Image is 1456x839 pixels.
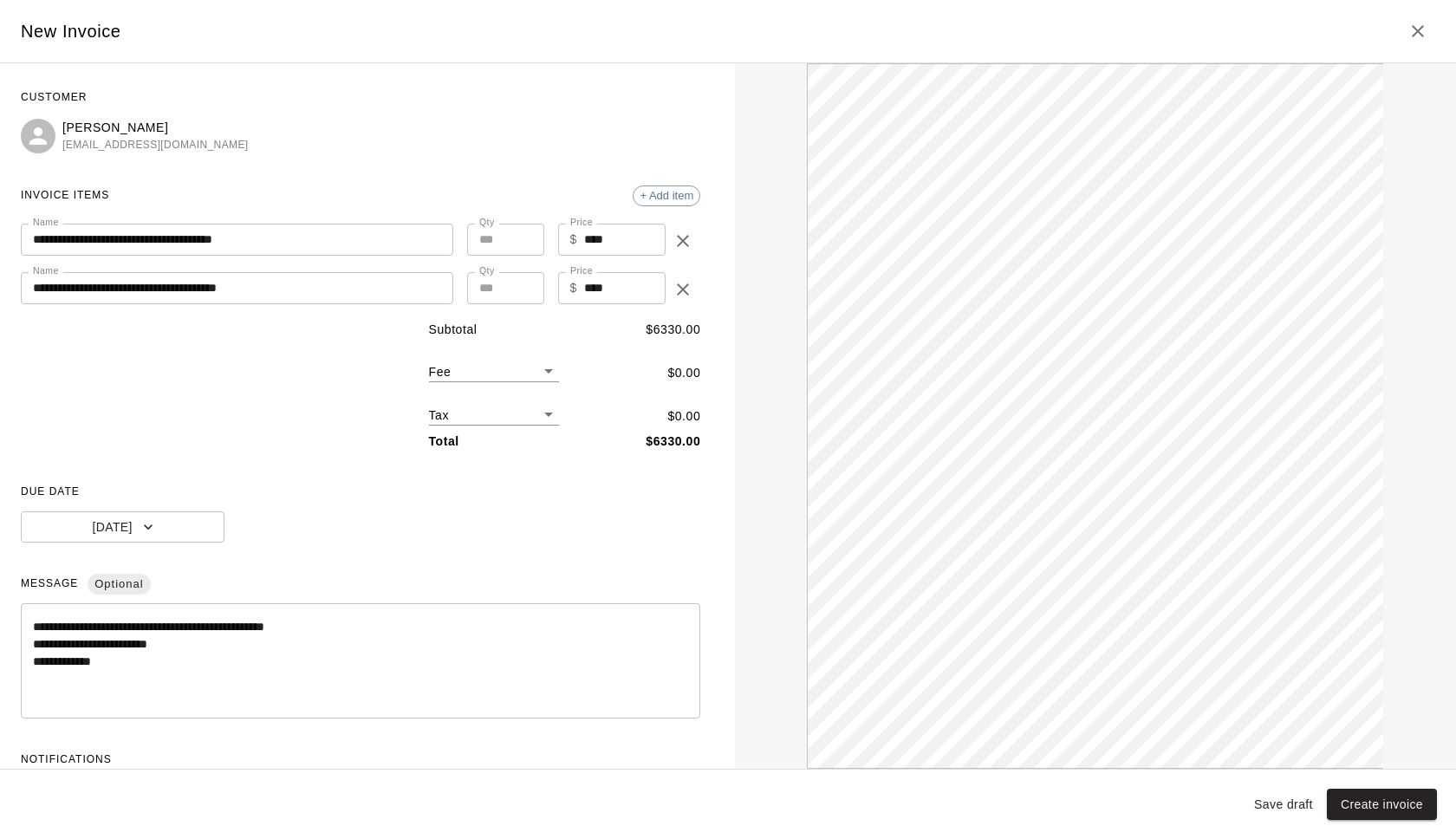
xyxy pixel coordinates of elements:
span: [EMAIL_ADDRESS][DOMAIN_NAME] [62,137,249,154]
p: $ 6330.00 [646,321,700,339]
button: delete [666,272,700,307]
label: Price [570,216,593,229]
p: $ [570,231,577,249]
button: [DATE] [21,511,224,543]
button: Create invoice [1327,789,1437,821]
label: Name [33,264,59,277]
span: Optional [88,569,150,600]
label: Qty [479,264,495,277]
span: + Add item [634,189,699,202]
p: Subtotal [429,321,478,339]
button: delete [666,224,700,258]
label: Name [33,216,59,229]
p: $ 0.00 [667,407,700,426]
span: NOTIFICATIONS [21,746,700,774]
button: Save draft [1247,789,1320,821]
span: MESSAGE [21,570,700,598]
b: Total [429,434,459,448]
h5: New Invoice [21,20,121,43]
p: [PERSON_NAME] [62,119,249,137]
span: INVOICE ITEMS [21,182,109,210]
span: CUSTOMER [21,84,700,112]
label: Qty [479,216,495,229]
div: + Add item [633,185,700,206]
label: Price [570,264,593,277]
span: DUE DATE [21,478,700,506]
p: $ [570,279,577,297]
p: $ 0.00 [667,364,700,382]
button: Close [1401,14,1435,49]
b: $ 6330.00 [646,434,700,448]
